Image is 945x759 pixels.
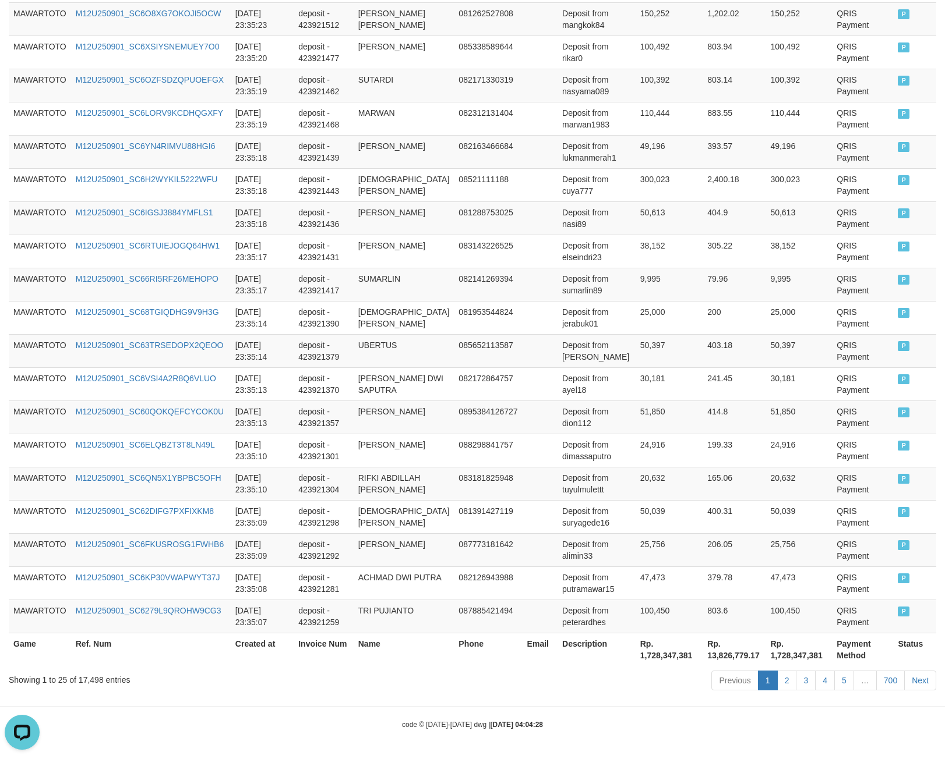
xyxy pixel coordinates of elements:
[766,533,832,566] td: 25,756
[231,301,294,334] td: [DATE] 23:35:14
[294,400,354,434] td: deposit - 423921357
[9,367,71,400] td: MAWARTOTO
[294,334,354,367] td: deposit - 423921379
[454,334,522,367] td: 085652113587
[454,400,522,434] td: 0895384126727
[832,102,893,135] td: QRIS Payment
[558,600,636,633] td: Deposit from peterardhes
[898,540,909,550] span: PAID
[354,168,454,201] td: [DEMOGRAPHIC_DATA][PERSON_NAME]
[9,669,385,686] div: Showing 1 to 25 of 17,498 entries
[832,301,893,334] td: QRIS Payment
[558,301,636,334] td: Deposit from jerabuk01
[454,467,522,500] td: 083181825948
[354,467,454,500] td: RIFKI ABDILLAH [PERSON_NAME]
[76,473,221,483] a: M12U250901_SC6QN5X1YBPBC5OFH
[354,235,454,268] td: [PERSON_NAME]
[76,75,224,84] a: M12U250901_SC6OZFSDZQPUOEFGX
[703,235,766,268] td: 305.22
[294,633,354,666] th: Invoice Num
[636,400,703,434] td: 51,850
[354,102,454,135] td: MARWAN
[294,135,354,168] td: deposit - 423921439
[231,367,294,400] td: [DATE] 23:35:13
[76,440,215,449] a: M12U250901_SC6ELQBZT3T8LN49L
[76,540,224,549] a: M12U250901_SC6FKUSROSG1FWHB6
[703,600,766,633] td: 803.6
[558,566,636,600] td: Deposit from putramawar15
[354,2,454,36] td: [PERSON_NAME] [PERSON_NAME]
[231,467,294,500] td: [DATE] 23:35:10
[758,671,778,690] a: 1
[898,507,909,517] span: PAID
[294,235,354,268] td: deposit - 423921431
[898,573,909,583] span: PAID
[231,135,294,168] td: [DATE] 23:35:18
[832,367,893,400] td: QRIS Payment
[766,334,832,367] td: 50,397
[354,201,454,235] td: [PERSON_NAME]
[766,268,832,301] td: 9,995
[636,500,703,533] td: 50,039
[703,102,766,135] td: 883.55
[703,533,766,566] td: 206.05
[832,400,893,434] td: QRIS Payment
[898,175,909,185] span: PAID
[636,102,703,135] td: 110,444
[876,671,905,690] a: 700
[558,400,636,434] td: Deposit from dion112
[354,69,454,102] td: SUTARDI
[354,400,454,434] td: [PERSON_NAME]
[636,533,703,566] td: 25,756
[76,374,216,383] a: M12U250901_SC6VSI4A2R8Q6VLUO
[636,301,703,334] td: 25,000
[703,500,766,533] td: 400.31
[558,434,636,467] td: Deposit from dimassaputro
[636,566,703,600] td: 47,473
[832,2,893,36] td: QRIS Payment
[558,467,636,500] td: Deposit from tuyulmulettt
[832,633,893,666] th: Payment Method
[898,441,909,451] span: PAID
[294,102,354,135] td: deposit - 423921468
[454,434,522,467] td: 088298841757
[636,334,703,367] td: 50,397
[354,135,454,168] td: [PERSON_NAME]
[898,474,909,484] span: PAID
[402,721,543,729] small: code © [DATE]-[DATE] dwg |
[558,135,636,168] td: Deposit from lukmanmerah1
[294,434,354,467] td: deposit - 423921301
[703,367,766,400] td: 241.45
[354,334,454,367] td: UBERTUS
[231,69,294,102] td: [DATE] 23:35:19
[703,36,766,69] td: 803.94
[354,566,454,600] td: ACHMAD DWI PUTRA
[76,42,220,51] a: M12U250901_SC6XSIYSNEMUEY7O0
[76,208,213,217] a: M12U250901_SC6IGSJ3884YMFLS1
[231,36,294,69] td: [DATE] 23:35:20
[766,367,832,400] td: 30,181
[9,633,71,666] th: Game
[703,467,766,500] td: 165.06
[9,334,71,367] td: MAWARTOTO
[703,2,766,36] td: 1,202.02
[231,334,294,367] td: [DATE] 23:35:14
[231,235,294,268] td: [DATE] 23:35:17
[76,175,218,184] a: M12U250901_SC6H2WYKIL5222WFU
[766,168,832,201] td: 300,023
[832,600,893,633] td: QRIS Payment
[832,268,893,301] td: QRIS Payment
[766,36,832,69] td: 100,492
[294,467,354,500] td: deposit - 423921304
[9,467,71,500] td: MAWARTOTO
[76,341,224,350] a: M12U250901_SC63TRSEDOPX2QEOO
[76,606,221,615] a: M12U250901_SC6279L9QROHW9CG3
[9,268,71,301] td: MAWARTOTO
[294,2,354,36] td: deposit - 423921512
[454,533,522,566] td: 087773181642
[766,434,832,467] td: 24,916
[9,69,71,102] td: MAWARTOTO
[898,607,909,616] span: PAID
[898,76,909,86] span: PAID
[766,201,832,235] td: 50,613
